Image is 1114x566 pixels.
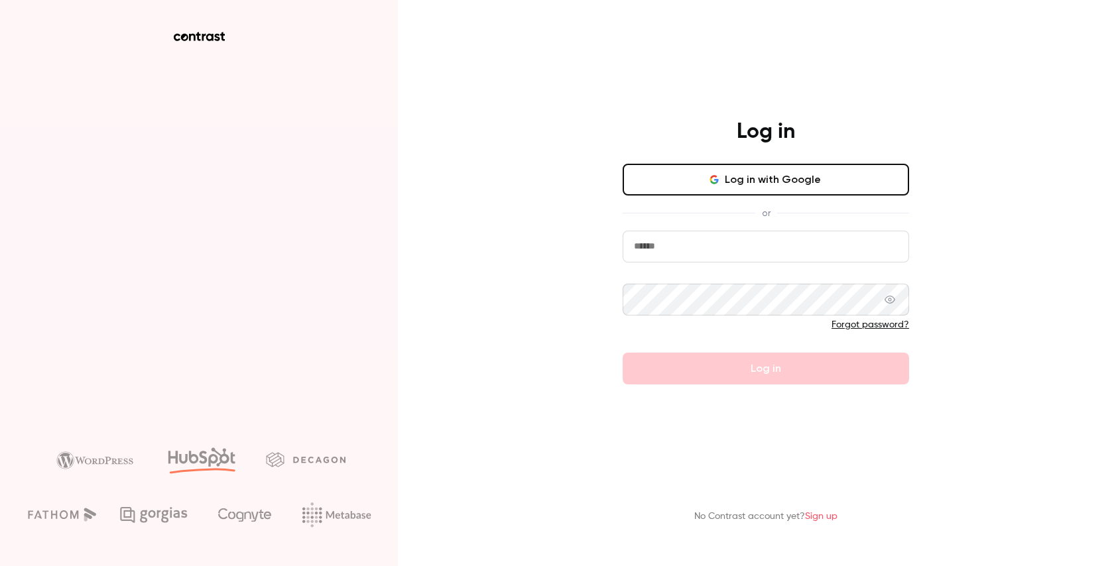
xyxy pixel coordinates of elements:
[832,320,909,329] a: Forgot password?
[266,452,345,467] img: decagon
[737,119,795,145] h4: Log in
[755,206,777,220] span: or
[623,164,909,196] button: Log in with Google
[805,512,837,521] a: Sign up
[694,510,837,524] p: No Contrast account yet?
